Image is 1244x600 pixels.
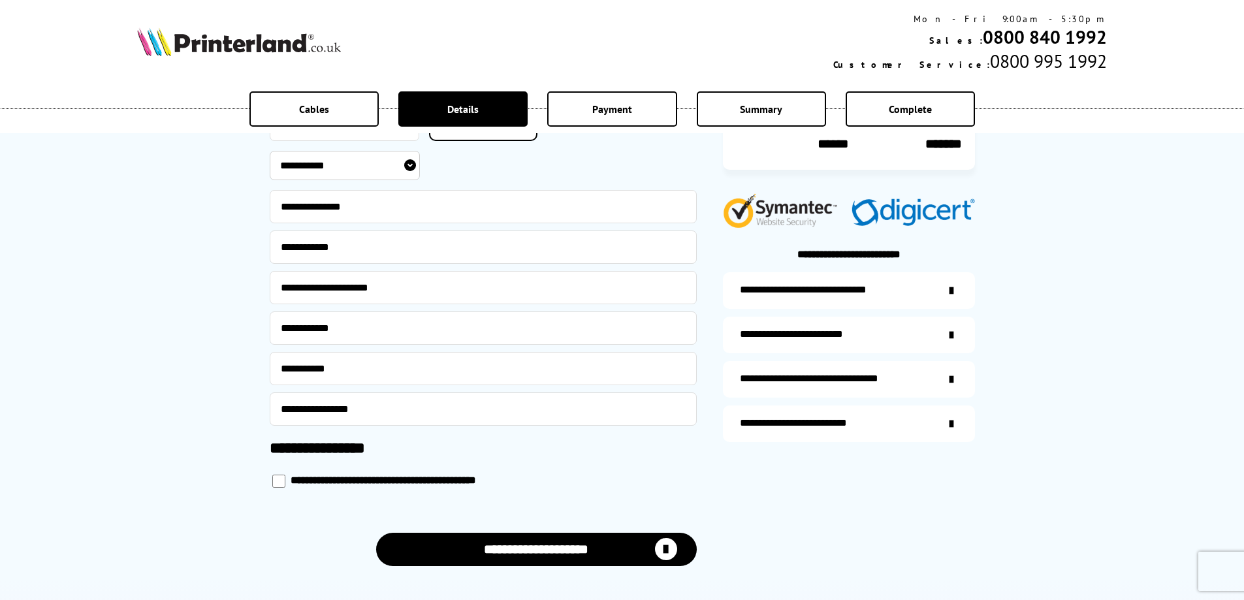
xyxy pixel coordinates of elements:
[592,103,632,116] span: Payment
[723,361,975,398] a: additional-cables
[990,49,1107,73] span: 0800 995 1992
[723,405,975,442] a: secure-website
[740,103,782,116] span: Summary
[833,13,1107,25] div: Mon - Fri 9:00am - 5:30pm
[833,59,990,71] span: Customer Service:
[299,103,329,116] span: Cables
[889,103,932,116] span: Complete
[929,35,983,46] span: Sales:
[447,103,479,116] span: Details
[723,317,975,353] a: items-arrive
[137,27,341,56] img: Printerland Logo
[983,25,1107,49] a: 0800 840 1992
[723,272,975,309] a: additional-ink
